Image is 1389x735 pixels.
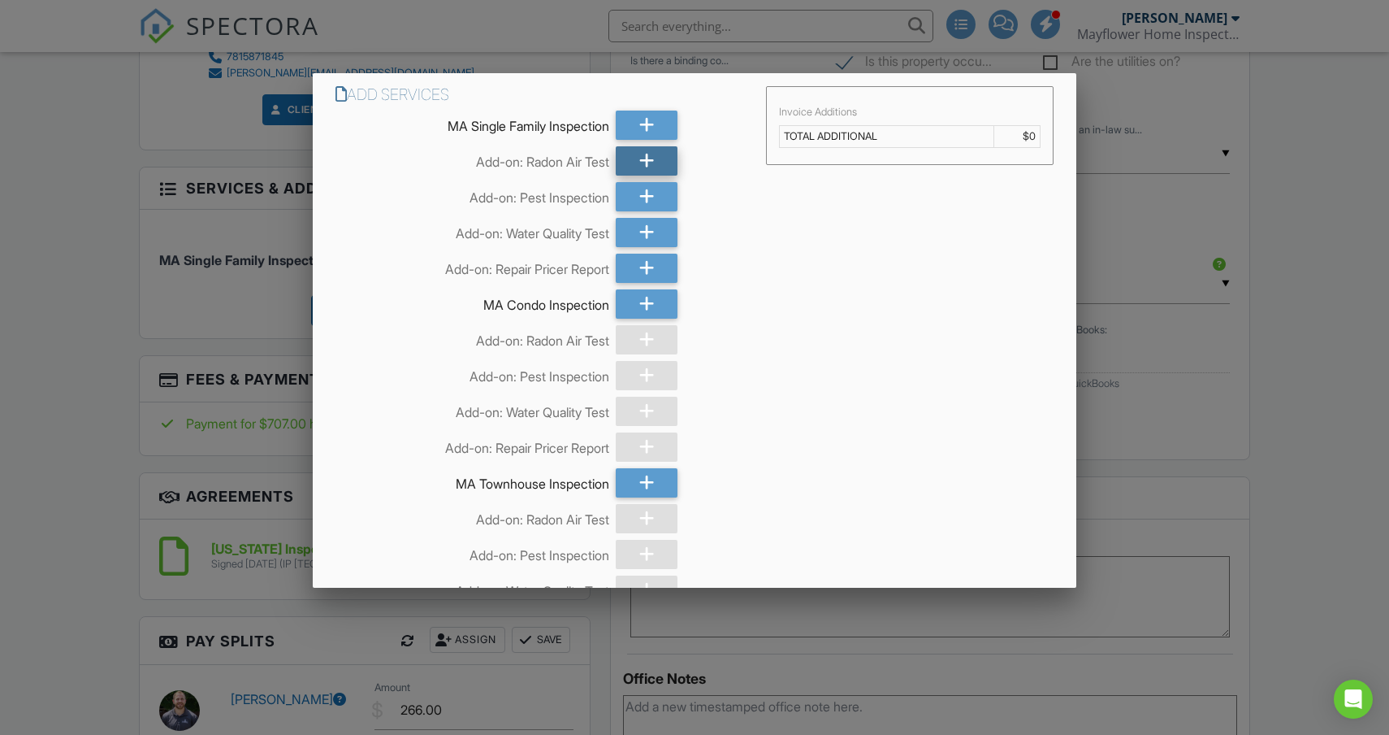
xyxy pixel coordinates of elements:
div: Add-on: Repair Pricer Report [335,433,609,457]
div: Add-on: Radon Air Test [335,504,609,528]
div: Invoice Additions [779,106,1041,119]
div: Add-on: Radon Air Test [335,146,609,171]
div: Add-on: Repair Pricer Report [335,254,609,278]
div: Add-on: Pest Inspection [335,361,609,385]
div: MA Townhouse Inspection [335,468,609,493]
td: $0 [994,126,1041,148]
div: Add-on: Radon Air Test [335,325,609,350]
div: Add-on: Pest Inspection [335,182,609,207]
div: Add-on: Water Quality Test [335,576,609,600]
div: Add-on: Water Quality Test [335,397,609,421]
h6: Add Services [335,86,746,103]
div: MA Single Family Inspection [335,111,609,135]
div: Add-on: Water Quality Test [335,218,609,242]
div: Open Intercom Messenger [1334,680,1373,719]
div: MA Condo Inspection [335,289,609,314]
div: Add-on: Pest Inspection [335,540,609,564]
td: TOTAL ADDITIONAL [779,126,994,148]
